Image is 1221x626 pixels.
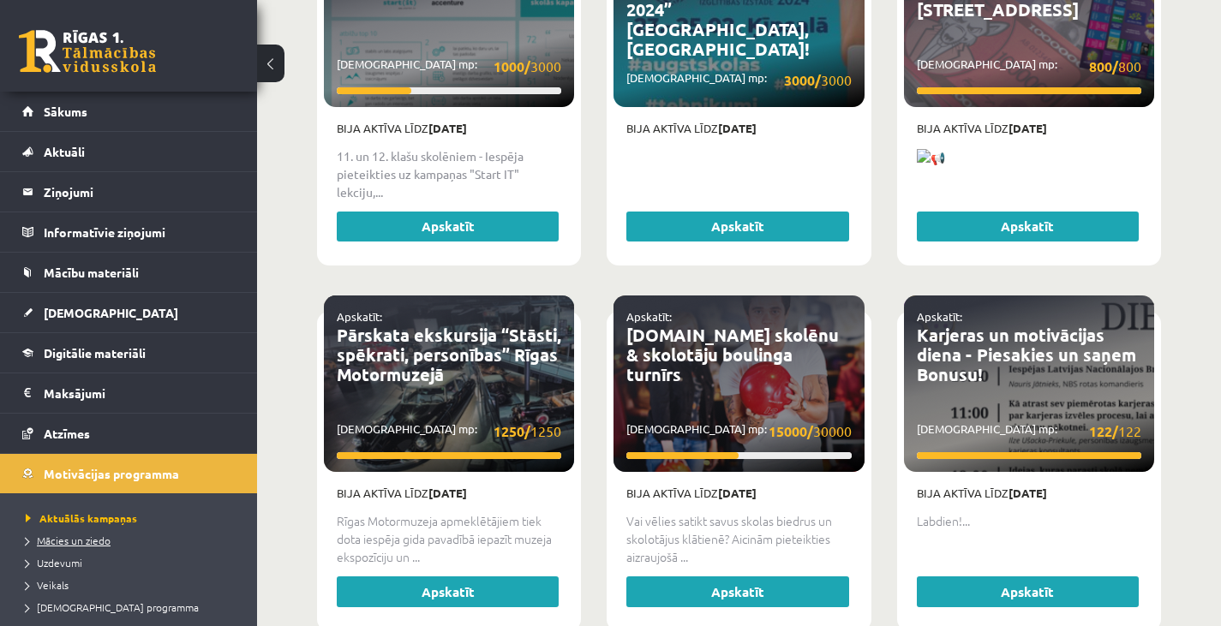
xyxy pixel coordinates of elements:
a: Karjeras un motivācijas diena - Piesakies un saņem Bonusu! [917,324,1136,385]
a: [DOMAIN_NAME] skolēnu & skolotāju boulinga turnīrs [626,324,839,385]
a: [DEMOGRAPHIC_DATA] [22,293,236,332]
p: Bija aktīva līdz [626,485,851,502]
strong: 122/ [1089,422,1118,440]
span: Aktuālās kampaņas [26,511,137,525]
a: Mācies un ziedo [26,533,240,548]
a: Sākums [22,92,236,131]
a: Apskatīt [626,576,848,607]
span: Veikals [26,578,69,592]
strong: [DATE] [428,121,467,135]
span: [DEMOGRAPHIC_DATA] [44,305,178,320]
p: Bija aktīva līdz [626,120,851,137]
span: 3000 [494,56,561,77]
p: [DEMOGRAPHIC_DATA] mp: [917,420,1141,442]
span: Uzdevumi [26,556,82,569]
img: 📢 [917,149,945,167]
a: Maksājumi [22,373,236,413]
strong: 800/ [1089,57,1118,75]
p: [DEMOGRAPHIC_DATA] mp: [626,69,851,91]
strong: 3000/ [784,71,821,89]
span: Motivācijas programma [44,466,179,481]
a: Atzīmes [22,414,236,453]
a: Apskatīt [917,212,1139,242]
p: Vai vēlies satikt savus skolas biedrus un skolotājus klātienē? Aicinām pieteikties aizraujošā ... [626,512,851,566]
span: [DEMOGRAPHIC_DATA] programma [26,600,199,614]
strong: [DATE] [718,486,757,500]
span: Aktuāli [44,144,85,159]
strong: 15000/ [769,422,813,440]
legend: Informatīvie ziņojumi [44,212,236,252]
a: Motivācijas programma [22,454,236,493]
span: 30000 [769,420,852,442]
p: [DEMOGRAPHIC_DATA] mp: [337,420,561,442]
a: Apskatīt [626,212,848,242]
a: Informatīvie ziņojumi [22,212,236,252]
span: Digitālie materiāli [44,345,146,361]
p: Bija aktīva līdz [337,485,561,502]
a: Veikals [26,577,240,593]
strong: [DATE] [718,121,757,135]
p: [DEMOGRAPHIC_DATA] mp: [337,56,561,77]
strong: 11. un 12. klašu skolēniem - Iespēja pieteikties uz kampaņas "Start IT" lekciju,... [337,148,524,200]
a: Digitālie materiāli [22,333,236,373]
legend: Maksājumi [44,373,236,413]
a: Pārskata ekskursija “Stāsti, spēkrati, personības” Rīgas Motormuzejā [337,324,561,385]
span: Mācību materiāli [44,265,139,280]
strong: 1250/ [494,422,530,440]
strong: [DATE] [1009,486,1047,500]
p: Bija aktīva līdz [337,120,561,137]
a: Uzdevumi [26,555,240,570]
a: Apskatīt [337,576,559,607]
a: Ziņojumi [22,172,236,212]
a: Apskatīt: [626,309,672,324]
legend: Ziņojumi [44,172,236,212]
a: Apskatīt: [917,309,962,324]
span: 1250 [494,420,561,442]
a: Aktuālās kampaņas [26,510,240,526]
a: Aktuāli [22,132,236,171]
p: Bija aktīva līdz [917,485,1141,502]
p: Labdien!... [917,512,1141,530]
span: Sākums [44,104,87,119]
p: [DEMOGRAPHIC_DATA] mp: [626,420,851,442]
a: Apskatīt [917,576,1139,607]
p: [DEMOGRAPHIC_DATA] mp: [917,56,1141,77]
span: 800 [1089,56,1141,77]
a: Mācību materiāli [22,253,236,292]
span: 122 [1089,420,1141,442]
a: Rīgas 1. Tālmācības vidusskola [19,30,156,73]
strong: [DATE] [428,486,467,500]
p: Rīgas Motormuzeja apmeklētājiem tiek dota iespēja gida pavadībā iepazīt muzeja ekspozīciju un ... [337,512,561,566]
a: [DEMOGRAPHIC_DATA] programma [26,599,240,615]
strong: 1000/ [494,57,530,75]
span: 3000 [784,69,852,91]
a: Apskatīt: [337,309,382,324]
span: Atzīmes [44,426,90,441]
span: Mācies un ziedo [26,534,111,547]
p: Bija aktīva līdz [917,120,1141,137]
strong: [DATE] [1009,121,1047,135]
a: Apskatīt [337,212,559,242]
